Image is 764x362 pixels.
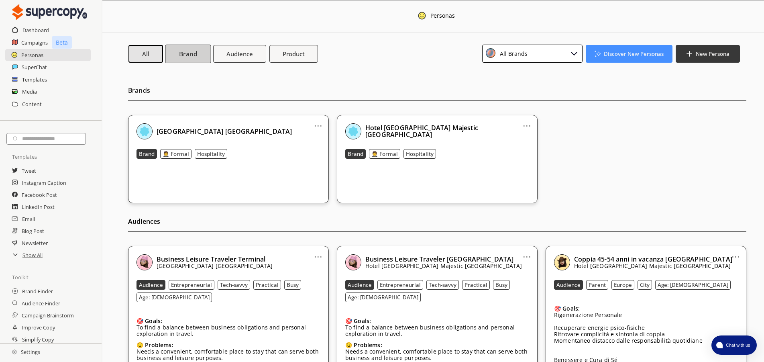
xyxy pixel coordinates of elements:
[137,342,320,348] div: 😟
[589,281,606,288] b: Parent
[406,150,434,157] b: Hospitality
[22,165,36,177] a: Tweet
[137,149,157,159] button: Brand
[139,294,210,301] b: Age: [DEMOGRAPHIC_DATA]
[22,309,74,321] a: Campaign Brainstorm
[345,292,421,302] button: Age: [DEMOGRAPHIC_DATA]
[128,45,163,63] button: All
[157,127,292,136] b: [GEOGRAPHIC_DATA] [GEOGRAPHIC_DATA]
[345,342,529,348] div: 😟
[497,48,528,59] div: All Brands
[403,149,436,159] button: Hospitality
[157,263,273,269] p: [GEOGRAPHIC_DATA] [GEOGRAPHIC_DATA]
[137,324,320,337] p: To find a balance between business obligations and personal exploration in travel.
[429,281,456,288] b: Tech-savvy
[614,281,632,288] b: Europe
[137,348,320,361] p: Needs a convenient, comfortable place to stay that can serve both business and leisure purposes.
[556,281,581,288] b: Audience
[554,254,570,270] img: Close
[22,61,47,73] a: SuperChat
[314,250,322,257] a: ...
[371,150,398,157] b: 🤵 Formal
[269,45,318,63] button: Product
[145,317,162,325] b: Goals:
[22,74,47,86] a: Templates
[354,341,382,349] b: Problems:
[655,280,731,290] button: Age: [DEMOGRAPHIC_DATA]
[157,255,265,264] b: Business Leisure Traveler Terminal
[21,49,43,61] h2: Personas
[171,281,212,288] b: Entrepreneurial
[562,305,580,312] b: Goals:
[574,263,732,269] p: Hotel [GEOGRAPHIC_DATA] Majestic [GEOGRAPHIC_DATA]
[22,24,49,36] a: Dashboard
[345,254,361,270] img: Close
[523,119,531,126] a: ...
[638,280,652,290] button: City
[139,281,163,288] b: Audience
[22,249,43,261] a: Show All
[354,317,371,325] b: Goals:
[22,225,44,237] a: Blog Post
[12,4,87,20] img: Close
[145,341,173,349] b: Problems:
[253,280,281,290] button: Practical
[22,201,55,213] a: LinkedIn Post
[658,281,728,288] b: Age: [DEMOGRAPHIC_DATA]
[380,281,421,288] b: Entrepreneurial
[348,294,418,301] b: Age: [DEMOGRAPHIC_DATA]
[586,280,608,290] button: Parent
[197,150,225,157] b: Hospitality
[213,45,266,63] button: Audience
[256,281,279,288] b: Practical
[139,150,155,157] b: Brand
[365,123,478,139] b: Hotel [GEOGRAPHIC_DATA] Majestic [GEOGRAPHIC_DATA]
[365,263,522,269] p: Hotel [GEOGRAPHIC_DATA] Majestic [GEOGRAPHIC_DATA]
[611,280,634,290] button: Europe
[22,98,42,110] a: Content
[426,280,459,290] button: Tech-savvy
[418,11,426,20] img: Close
[369,149,400,159] button: 🤵 Formal
[137,318,320,324] div: 🎯
[52,36,72,49] p: Beta
[22,86,37,98] a: Media
[465,281,487,288] b: Practical
[345,318,529,324] div: 🎯
[137,280,165,290] button: Audience
[22,297,60,309] a: Audience Finder
[711,335,757,355] button: atlas-launcher
[169,280,214,290] button: Entrepreneurial
[640,281,650,288] b: City
[22,189,57,201] a: Facebook Post
[495,281,507,288] b: Busy
[22,321,55,333] a: Improve Copy
[523,250,531,257] a: ...
[220,281,248,288] b: Tech-savvy
[345,280,374,290] button: Audience
[22,237,48,249] a: Newsletter
[348,150,363,157] b: Brand
[137,254,153,270] img: Close
[731,250,740,257] a: ...
[365,255,513,264] b: Business Leisure Traveler [GEOGRAPHIC_DATA]
[21,37,48,49] a: Campaigns
[430,12,455,21] div: Personas
[226,50,253,58] b: Audience
[128,215,746,232] h2: Audiences
[604,50,664,57] b: Discover New Personas
[22,285,53,297] a: Brand Finder
[22,177,66,189] a: Instagram Caption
